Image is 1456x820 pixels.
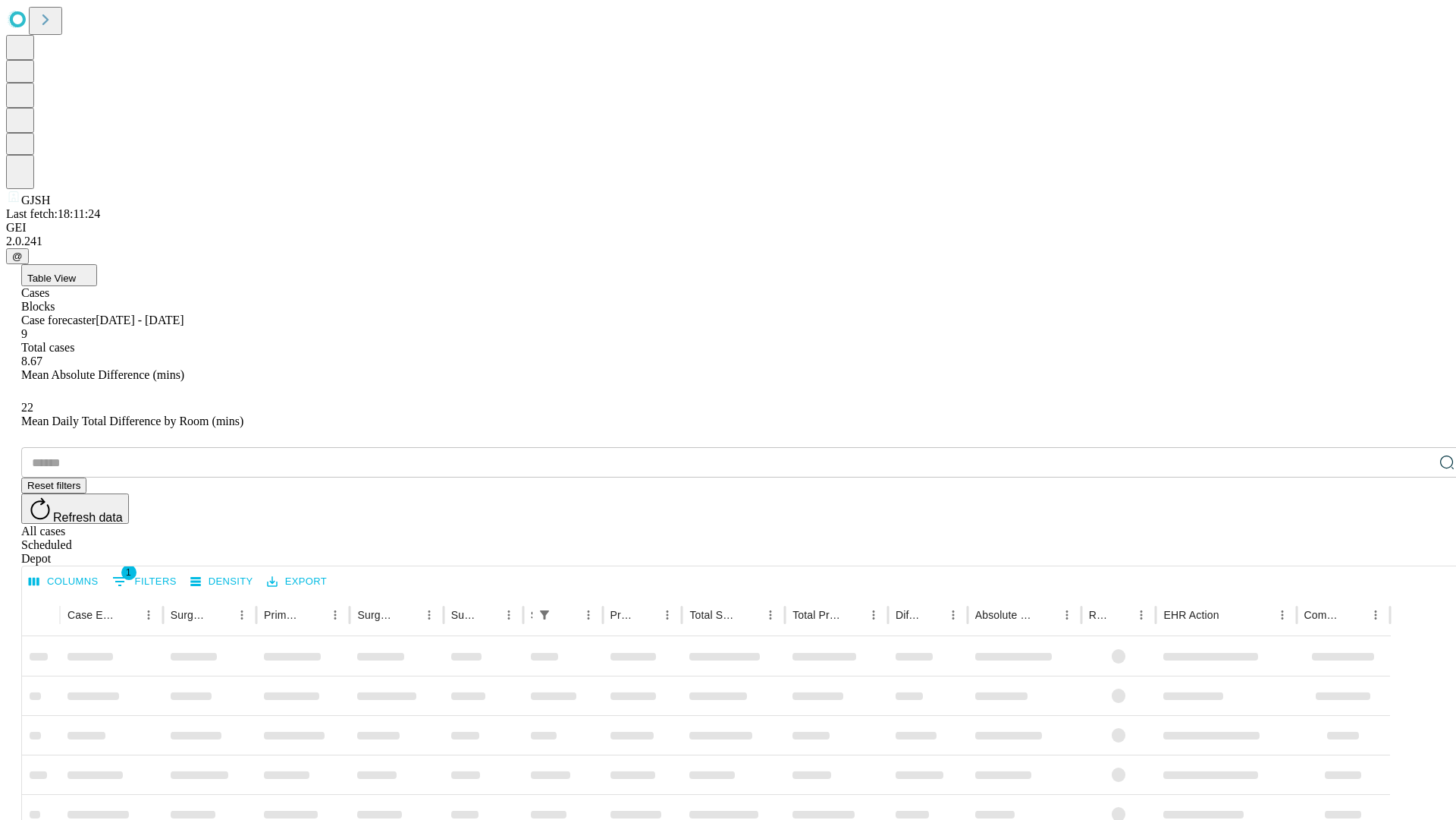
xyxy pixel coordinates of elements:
div: EHR Action [1163,609,1219,621]
div: Comments [1304,609,1342,621]
button: Show filters [534,604,555,626]
span: Reset filters [27,480,80,491]
span: 8.67 [21,355,42,367]
span: GJSH [21,194,50,207]
div: Case Epic Id [67,609,115,621]
span: 22 [21,401,33,414]
button: Menu [498,604,519,626]
button: Sort [557,604,578,626]
button: Menu [231,604,253,626]
button: Sort [477,604,498,626]
button: Sort [1109,604,1131,626]
div: Predicted In Room Duration [610,609,635,621]
button: Menu [657,604,678,626]
button: Sort [303,604,325,626]
span: Table View [27,273,76,284]
button: Menu [1056,604,1078,626]
span: 9 [21,327,27,340]
div: GEI [6,221,1450,235]
div: 2.0.241 [6,235,1450,248]
div: Surgery Date [451,609,475,621]
span: @ [12,251,23,262]
button: Sort [1344,604,1365,626]
button: Menu [1131,604,1152,626]
div: Surgery Name [357,609,395,621]
button: Show filters [108,569,180,594]
span: Last fetch: 18:11:24 [6,207,100,220]
div: Total Predicted Duration [792,609,840,621]
button: Table View [21,264,97,286]
button: Sort [397,604,419,626]
span: 1 [121,565,136,580]
button: Menu [138,604,159,626]
button: Select columns [25,570,102,594]
button: Sort [739,604,760,626]
span: Total cases [21,341,74,354]
div: Absolute Difference [975,609,1034,621]
span: Refresh data [53,511,123,524]
span: Mean Absolute Difference (mins) [21,368,184,381]
button: Refresh data [21,494,129,524]
button: Menu [419,604,440,626]
button: Menu [760,604,781,626]
div: Scheduled In Room Duration [531,609,532,621]
button: Reset filters [21,478,86,494]
button: Sort [842,604,863,626]
div: Primary Service [264,609,302,621]
span: Mean Daily Total Difference by Room (mins) [21,415,243,427]
span: [DATE] - [DATE] [96,314,184,326]
span: Case forecaster [21,314,96,326]
button: Sort [1221,604,1242,626]
button: Menu [1365,604,1386,626]
div: Difference [896,609,920,621]
div: 1 active filter [534,604,555,626]
div: Total Scheduled Duration [689,609,737,621]
button: Menu [325,604,346,626]
div: Resolved in EHR [1089,609,1109,621]
button: Sort [117,604,138,626]
button: Export [263,570,331,594]
div: Surgeon Name [171,609,209,621]
button: @ [6,248,29,264]
button: Sort [1035,604,1056,626]
button: Menu [1272,604,1293,626]
button: Sort [921,604,943,626]
button: Menu [943,604,964,626]
button: Sort [210,604,231,626]
button: Menu [578,604,599,626]
button: Menu [863,604,884,626]
button: Sort [635,604,657,626]
button: Density [187,570,257,594]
